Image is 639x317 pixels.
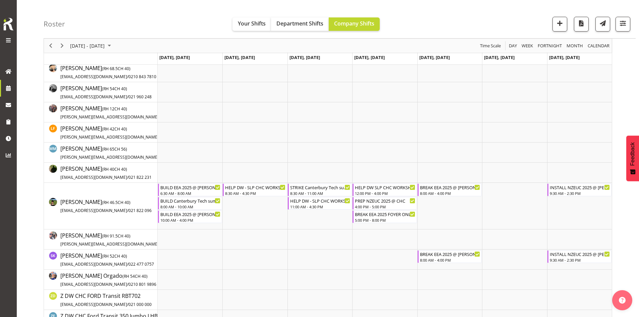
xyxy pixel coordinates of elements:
[238,20,266,27] span: Your Shifts
[60,105,183,120] span: [PERSON_NAME]
[128,174,152,180] span: 021 822 231
[60,64,156,80] a: [PERSON_NAME](RH 68.5CH 40)[EMAIL_ADDRESS][DOMAIN_NAME]/0210 843 7810
[508,42,518,50] span: Day
[60,85,152,100] span: [PERSON_NAME]
[223,183,287,196] div: Rosey McKimmie"s event - HELP DW - SLP CHC WORKSHOP - ON CALL FOR EEA - Begin From Tuesday, Septe...
[127,74,128,80] span: /
[103,126,114,132] span: RH 42
[232,17,271,31] button: Your Shifts
[550,184,610,191] div: INSTALL NZEUC 2025 @ [PERSON_NAME] On Site @ 1000
[630,142,636,166] span: Feedback
[60,232,183,247] span: [PERSON_NAME]
[550,257,610,263] div: 9:30 AM - 2:30 PM
[60,114,159,120] span: [PERSON_NAME][EMAIL_ADDRESS][DOMAIN_NAME]
[127,174,128,180] span: /
[60,198,152,214] a: [PERSON_NAME](RH 46.5CH 40)[EMAIL_ADDRESS][DOMAIN_NAME]/021 822 096
[354,54,385,60] span: [DATE], [DATE]
[103,253,114,259] span: RH 52
[46,42,55,50] button: Previous
[225,184,285,191] div: HELP DW - SLP CHC WORKSHOP - ON CALL FOR EEA -
[56,39,68,53] div: Next
[44,102,158,122] td: Jesse Hawira resource
[58,42,67,50] button: Next
[44,122,158,143] td: Lance Ferguson resource
[60,208,127,213] span: [EMAIL_ADDRESS][DOMAIN_NAME]
[549,54,580,60] span: [DATE], [DATE]
[355,191,415,196] div: 12:00 PM - 4:00 PM
[587,42,610,50] span: calendar
[44,270,158,290] td: Wiliam Cordeiro Orgado resource
[103,106,114,112] span: RH 12
[44,163,158,183] td: Micah Hetrick resource
[127,94,128,100] span: /
[60,252,154,267] span: [PERSON_NAME]
[69,42,105,50] span: [DATE] - [DATE]
[60,94,127,100] span: [EMAIL_ADDRESS][DOMAIN_NAME]
[619,297,626,304] img: help-xxl-2.png
[122,273,148,279] span: ( CH 40)
[44,250,158,270] td: Stuart Korunic resource
[288,197,352,210] div: Rosey McKimmie"s event - HELP DW - SLP CHC WORKSHOP Begin From Wednesday, September 10, 2025 at 1...
[160,197,220,204] div: BUILD Canterbury Tech summit 2025 @ [PERSON_NAME] On Site @ 0800
[479,42,502,50] button: Time Scale
[353,183,417,196] div: Rosey McKimmie"s event - HELP DW SLP CHC WORKSHOP Begin From Thursday, September 11, 2025 at 12:0...
[60,154,159,160] span: [PERSON_NAME][EMAIL_ADDRESS][DOMAIN_NAME]
[537,42,563,50] button: Fortnight
[128,302,152,307] span: 021 000 000
[547,183,611,196] div: Rosey McKimmie"s event - INSTALL NZEUC 2025 @ Te Pae On Site @ 1000 Begin From Sunday, September ...
[355,197,415,204] div: PREP NZEUC 2025 @ CHC
[60,64,156,80] span: [PERSON_NAME]
[574,17,589,32] button: Download a PDF of the roster according to the set date range.
[158,210,222,223] div: Rosey McKimmie"s event - BUILD EEA 2025 @ Te Pae On Site @ 0700 Begin From Monday, September 8, 2...
[128,261,154,267] span: 022 477 0757
[102,86,127,92] span: ( CH 40)
[479,42,501,50] span: Time Scale
[626,136,639,181] button: Feedback - Show survey
[128,208,152,213] span: 021 822 096
[102,146,127,152] span: ( CH 56)
[419,54,450,60] span: [DATE], [DATE]
[521,42,534,50] span: Week
[127,302,128,307] span: /
[329,17,380,31] button: Company Shifts
[288,183,352,196] div: Rosey McKimmie"s event - STRIKE Canterbury Tech summit 2025 @ Te Pae On Site @ 0900 Begin From We...
[566,42,584,50] button: Timeline Month
[290,191,350,196] div: 8:30 AM - 11:00 AM
[102,126,127,132] span: ( CH 40)
[550,251,610,257] div: INSTALL NZEUC 2025 @ [PERSON_NAME] On Site @ 1000
[124,273,135,279] span: RH 54
[60,292,152,308] span: Z DW CHC FORD Transit RBT702
[420,191,480,196] div: 8:00 AM - 4:00 PM
[102,253,127,259] span: ( CH 40)
[484,54,515,60] span: [DATE], [DATE]
[566,42,584,50] span: Month
[418,183,482,196] div: Rosey McKimmie"s event - BREAK EEA 2025 @ Te Pae On Site @ 0830 Begin From Friday, September 12, ...
[103,86,114,92] span: RH 54
[158,183,222,196] div: Rosey McKimmie"s event - BUILD EEA 2025 @ Te Pae On Site @ 0700 Begin From Monday, September 8, 2...
[160,217,220,223] div: 10:00 AM - 4:00 PM
[353,210,417,223] div: Rosey McKimmie"s event - BREAK EEA 2025 FOYER ONLY @ Te Pae On Site @ 1730 Begin From Thursday, S...
[44,62,158,82] td: Aof Anujarawat resource
[60,74,127,80] span: [EMAIL_ADDRESS][DOMAIN_NAME]
[103,166,114,172] span: RH 40
[60,145,183,161] a: [PERSON_NAME](RH 65CH 56)[PERSON_NAME][EMAIL_ADDRESS][DOMAIN_NAME]
[45,39,56,53] div: Previous
[103,233,118,239] span: RH 91.5
[60,145,183,160] span: [PERSON_NAME]
[102,66,130,71] span: ( CH 40)
[224,54,255,60] span: [DATE], [DATE]
[290,204,350,209] div: 11:00 AM - 4:30 PM
[271,17,329,31] button: Department Shifts
[60,252,154,268] a: [PERSON_NAME](RH 52CH 40)[EMAIL_ADDRESS][DOMAIN_NAME]/022 477 0757
[128,74,156,80] span: 0210 843 7810
[60,125,183,140] span: [PERSON_NAME]
[160,184,220,191] div: BUILD EEA 2025 @ [PERSON_NAME] On Site @ 0700
[60,174,127,180] span: [EMAIL_ADDRESS][DOMAIN_NAME]
[550,191,610,196] div: 9:30 AM - 2:30 PM
[128,281,156,287] span: 0210 801 9896
[420,257,480,263] div: 8:00 AM - 4:00 PM
[160,211,220,217] div: BUILD EEA 2025 @ [PERSON_NAME] On Site @ 0700
[355,211,415,217] div: BREAK EEA 2025 FOYER ONLY @ [PERSON_NAME] On Site @ 1730
[60,292,152,308] a: Z DW CHC FORD Transit RBT702[EMAIL_ADDRESS][DOMAIN_NAME]/021 000 000
[69,42,114,50] button: September 08 - 14, 2025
